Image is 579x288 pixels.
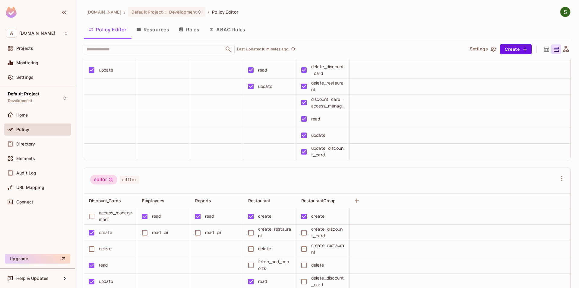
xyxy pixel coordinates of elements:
span: Policy Editor [212,9,239,15]
span: Help & Updates [16,276,49,281]
div: delete_discount_card [311,63,344,77]
button: Settings [467,44,498,54]
span: Projects [16,46,33,51]
span: RestaurantGroup [301,198,336,203]
button: ABAC Rules [204,22,250,37]
div: read [152,213,161,219]
div: delete [258,245,271,252]
button: Resources [131,22,174,37]
button: Policy Editor [84,22,131,37]
div: read_pii [152,229,168,236]
div: read [311,116,320,122]
span: editor [120,176,139,184]
span: Settings [16,75,33,80]
span: refresh [291,46,296,52]
span: Home [16,113,28,117]
div: discount_card_access_management [311,96,344,109]
div: delete [99,245,112,252]
span: Restaurant [248,198,271,203]
span: URL Mapping [16,185,44,190]
div: delete [311,262,324,268]
div: fetch_and_imports [258,258,291,272]
img: Shakti Seniyar [560,7,570,17]
div: read_pii [205,229,221,236]
div: read [258,278,267,285]
span: Reports [195,198,211,203]
div: update [311,132,325,139]
button: Open [224,45,233,53]
span: Audit Log [16,171,36,175]
span: the active workspace [86,9,122,15]
div: access_management [99,210,132,223]
div: create [311,213,324,219]
div: editor [90,175,117,184]
span: Policy [16,127,29,132]
div: create [99,229,112,236]
span: Default Project [131,9,163,15]
li: / [208,9,209,15]
p: Last Updated 10 minutes ago [237,47,289,52]
li: / [124,9,125,15]
span: Development [169,9,197,15]
img: SReyMgAAAABJRU5ErkJggg== [6,7,17,18]
span: Default Project [8,91,39,96]
div: delete_restaurant [311,80,344,93]
span: : [165,10,167,14]
div: read [99,262,108,268]
div: create [258,213,271,219]
div: update_discount_card [311,145,344,158]
div: read [205,213,214,219]
span: Discount_Cards [89,198,121,203]
button: Roles [174,22,204,37]
div: update [258,83,272,90]
span: Directory [16,142,35,146]
div: read [258,67,267,73]
span: Development [8,98,32,103]
div: update [99,278,113,285]
div: create_restaurant [258,226,291,239]
span: Monitoring [16,60,39,65]
span: Employees [142,198,164,203]
span: Elements [16,156,35,161]
button: Upgrade [5,254,70,264]
button: Create [500,44,532,54]
span: A [7,29,16,37]
div: delete_discount_card [311,275,344,288]
span: Connect [16,200,33,204]
button: refresh [290,46,297,53]
div: create_discount_card [311,226,344,239]
span: Click to refresh data [289,46,297,53]
div: create_restaurant [311,242,344,255]
span: Workspace: allerin.com [19,31,55,36]
div: update [99,67,113,73]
